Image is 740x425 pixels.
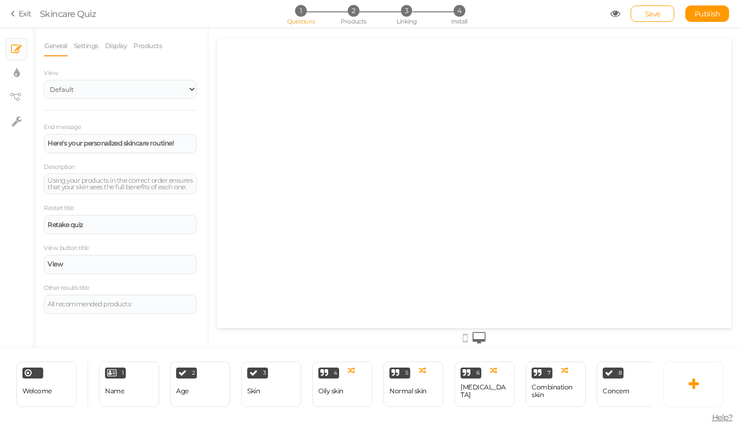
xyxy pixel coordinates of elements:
strong: Here's your personalized skincare routine! [48,139,173,147]
div: 5 Normal skin [383,362,444,407]
a: Display [104,36,128,56]
span: Questions [287,18,314,25]
span: 5 [405,370,409,376]
span: 8 [619,370,622,376]
label: Restart title [44,205,74,212]
span: 1 [122,370,124,376]
div: Using your products in the correct order ensures that your skin sees the full benefits of each one. [48,177,193,190]
span: 6 [476,370,480,376]
div: 8 Concern [597,362,657,407]
span: 3 [263,370,266,376]
a: Products [133,36,162,56]
span: Help? [712,412,733,422]
li: 3 Linking [381,5,432,16]
label: Other results title [44,284,90,292]
div: Oily skin [318,387,343,395]
div: 6 [MEDICAL_DATA] [455,362,515,407]
strong: View [48,260,63,268]
div: Skin [247,387,260,395]
span: Welcome [22,387,52,395]
strong: Retake quiz [48,222,83,228]
div: 7 Combination skin [526,362,586,407]
span: Save [645,9,661,18]
span: 4 [334,370,337,376]
span: 1 [295,5,306,16]
div: Save [631,5,674,22]
div: Age [176,387,189,395]
div: Name [105,387,124,395]
li: 4 Install [434,5,485,16]
label: View button title [44,244,89,252]
span: Products [341,18,366,25]
div: Welcome [16,362,77,407]
a: Exit [11,8,32,19]
span: Install [451,18,467,25]
a: Settings [73,36,99,56]
span: View [44,69,58,77]
div: [MEDICAL_DATA] [461,383,509,399]
div: All recommended products: [48,301,193,307]
span: 7 [547,370,551,376]
div: 3 Skin [241,362,301,407]
div: 2 Age [170,362,230,407]
div: Combination skin [532,383,580,399]
label: Description [44,164,75,171]
div: Skincare Quiz [40,7,96,20]
a: General [44,36,68,56]
div: Concern [603,387,630,395]
label: End message [44,124,81,131]
div: 1 Name [99,362,159,407]
span: 2 [348,5,359,16]
div: Normal skin [389,387,427,395]
span: 4 [453,5,465,16]
span: 2 [192,370,195,376]
div: 4 Oily skin [312,362,372,407]
span: Publish [695,9,720,18]
li: 2 Products [328,5,379,16]
span: 3 [400,5,412,16]
span: Linking [397,18,416,25]
li: 1 Questions [275,5,326,16]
